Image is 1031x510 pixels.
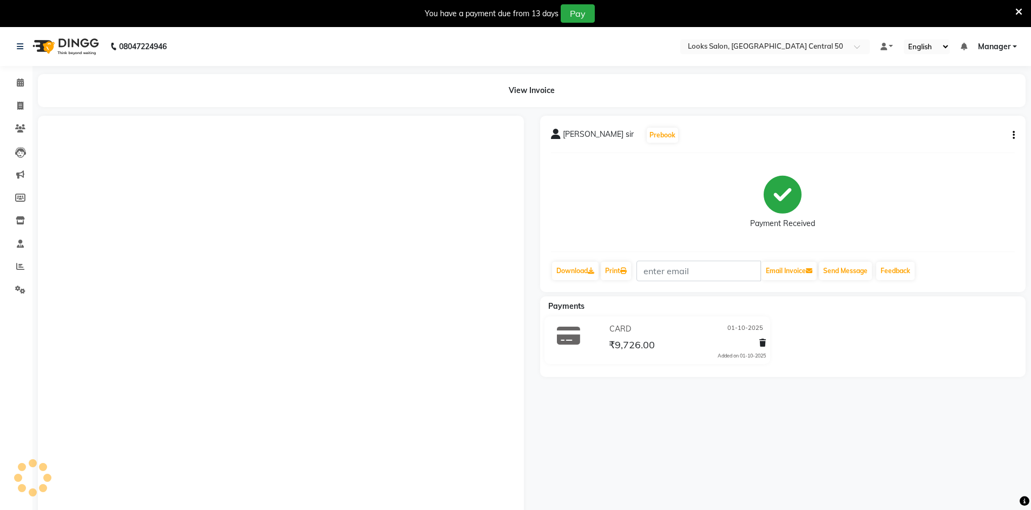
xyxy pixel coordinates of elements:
[609,339,655,354] span: ₹9,726.00
[761,262,817,280] button: Email Invoice
[552,262,599,280] a: Download
[978,41,1010,52] span: Manager
[601,262,631,280] a: Print
[727,323,763,335] span: 01-10-2025
[119,31,167,62] b: 08047224946
[38,74,1026,107] div: View Invoice
[28,31,102,62] img: logo
[561,4,595,23] button: Pay
[609,323,631,335] span: CARD
[819,262,872,280] button: Send Message
[718,352,766,360] div: Added on 01-10-2025
[563,129,634,144] span: [PERSON_NAME] sir
[647,128,678,143] button: Prebook
[750,218,815,229] div: Payment Received
[876,262,915,280] a: Feedback
[636,261,761,281] input: enter email
[425,8,559,19] div: You have a payment due from 13 days
[548,301,585,311] span: Payments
